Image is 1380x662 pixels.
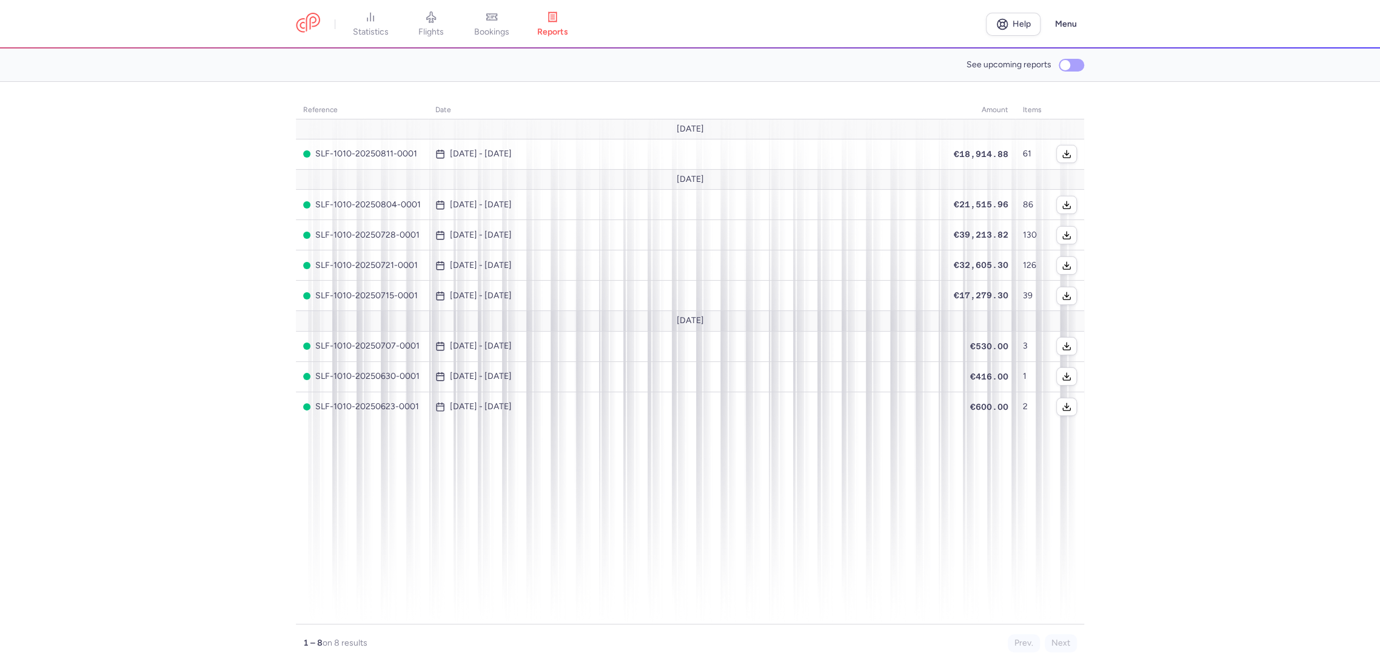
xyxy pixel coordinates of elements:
[954,199,1008,209] span: €21,515.96
[303,341,421,351] span: SLF-1010-20250707-0001
[1016,392,1049,422] td: 2
[970,402,1008,412] span: €600.00
[450,230,512,240] time: [DATE] - [DATE]
[954,149,1008,159] span: €18,914.88
[450,200,512,210] time: [DATE] - [DATE]
[303,402,421,412] span: SLF-1010-20250623-0001
[954,290,1008,300] span: €17,279.30
[303,149,421,159] span: SLF-1010-20250811-0001
[1008,634,1040,652] button: Prev.
[1016,361,1049,392] td: 1
[970,341,1008,351] span: €530.00
[1013,19,1031,28] span: Help
[303,230,421,240] span: SLF-1010-20250728-0001
[450,291,512,301] time: [DATE] - [DATE]
[303,372,421,381] span: SLF-1010-20250630-0001
[986,13,1040,36] a: Help
[474,27,509,38] span: bookings
[522,11,583,38] a: reports
[303,638,323,648] strong: 1 – 8
[353,27,389,38] span: statistics
[303,200,421,210] span: SLF-1010-20250804-0001
[401,11,461,38] a: flights
[450,149,512,159] time: [DATE] - [DATE]
[966,60,1051,70] span: See upcoming reports
[296,101,428,119] th: reference
[450,402,512,412] time: [DATE] - [DATE]
[340,11,401,38] a: statistics
[303,291,421,301] span: SLF-1010-20250715-0001
[677,124,704,134] span: [DATE]
[1016,101,1049,119] th: items
[1048,13,1084,36] button: Menu
[303,261,421,270] span: SLF-1010-20250721-0001
[677,175,704,184] span: [DATE]
[1016,281,1049,311] td: 39
[1016,331,1049,361] td: 3
[428,101,946,119] th: date
[946,101,1016,119] th: amount
[1016,220,1049,250] td: 130
[954,230,1008,239] span: €39,213.82
[418,27,444,38] span: flights
[1016,139,1049,169] td: 61
[677,316,704,326] span: [DATE]
[450,341,512,351] time: [DATE] - [DATE]
[954,260,1008,270] span: €32,605.30
[537,27,568,38] span: reports
[1016,250,1049,281] td: 126
[450,372,512,381] time: [DATE] - [DATE]
[1016,190,1049,220] td: 86
[461,11,522,38] a: bookings
[970,372,1008,381] span: €416.00
[450,261,512,270] time: [DATE] - [DATE]
[296,13,320,35] a: CitizenPlane red outlined logo
[1045,634,1077,652] button: Next
[323,638,367,648] span: on 8 results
